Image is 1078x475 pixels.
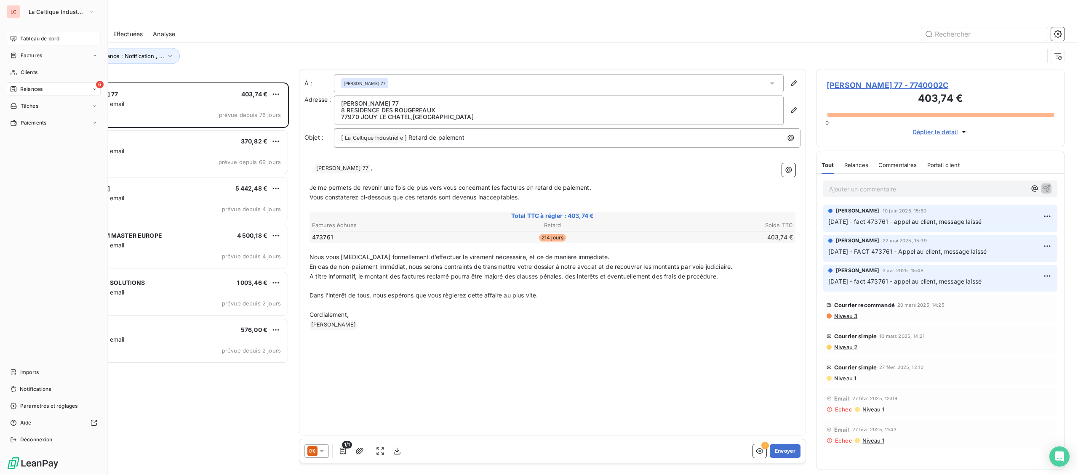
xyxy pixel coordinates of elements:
[21,102,38,110] span: Tâches
[219,111,281,118] span: prévue depuis 76 jours
[59,232,162,239] span: NOMURA DREAM MASTER EUROPE
[20,385,51,393] span: Notifications
[341,134,343,141] span: [
[304,79,334,88] label: À :
[20,35,59,42] span: Tableau de bord
[633,233,793,242] td: 403,74 €
[40,82,289,475] div: grid
[20,436,53,443] span: Déconnexion
[310,320,357,330] span: [PERSON_NAME]
[310,292,538,299] span: Dans l’intérêt de tous, nous espérons que vous règlerez cette affaire au plus vite.
[7,416,101,430] a: Aide
[342,441,352,448] span: 1/1
[834,333,877,340] span: Courrier simple
[921,27,1048,41] input: Rechercher
[222,206,281,212] span: prévue depuis 4 jours
[341,100,776,107] p: [PERSON_NAME] 77
[7,5,20,19] div: LC
[827,91,1054,108] h3: 403,74 €
[341,107,776,114] p: 8 RESIDENCE DES ROUGEREAUX
[910,127,971,137] button: Déplier le détail
[20,419,32,427] span: Aide
[315,164,370,173] span: [PERSON_NAME] 77
[862,437,884,444] span: Niveau 1
[341,114,776,120] p: 77970 JOUY LE CHATEL , [GEOGRAPHIC_DATA]
[235,185,268,192] span: 5 442,48 €
[472,221,632,230] th: Retard
[1049,446,1070,467] div: Open Intercom Messenger
[29,8,85,15] span: La Celtique Industrielle
[312,233,333,241] span: 473761
[405,134,464,141] span: ] Retard de paiement
[310,194,520,201] span: Vous constaterez ci-dessous que ces retards sont devenus inacceptables.
[836,237,879,244] span: [PERSON_NAME]
[822,162,834,168] span: Tout
[828,218,982,225] span: [DATE] - fact 473761 - appel au client, message laissé
[879,365,923,370] span: 27 févr. 2025, 12:10
[879,334,925,339] span: 10 mars 2025, 14:21
[20,369,39,376] span: Imports
[344,133,404,143] span: La Celtique Industrielle
[770,444,800,458] button: Envoyer
[927,162,960,168] span: Portail client
[241,138,267,145] span: 370,82 €
[60,48,180,64] button: Niveau de relance : Notification , ...
[633,221,793,230] th: Solde TTC
[21,119,46,127] span: Paiements
[878,162,917,168] span: Commentaires
[222,253,281,260] span: prévue depuis 4 jours
[834,426,850,433] span: Email
[852,396,897,401] span: 27 févr. 2025, 12:09
[852,427,897,432] span: 27 févr. 2025, 11:43
[241,326,267,333] span: 576,00 €
[371,164,372,171] span: ,
[312,221,472,230] th: Factures échues
[883,268,923,273] span: 3 avr. 2025, 15:48
[222,347,281,354] span: prévue depuis 2 jours
[827,80,1054,91] span: [PERSON_NAME] 77 - 7740002C
[833,313,857,319] span: Niveau 3
[96,81,104,88] span: 6
[113,30,143,38] span: Effectuées
[836,267,879,274] span: [PERSON_NAME]
[21,52,42,59] span: Factures
[836,207,879,215] span: [PERSON_NAME]
[897,303,945,308] span: 20 mars 2025, 14:25
[828,278,982,285] span: [DATE] - fact 473761 - appel au client, message laissé
[72,53,164,59] span: Niveau de relance : Notification , ...
[241,90,267,98] span: 403,74 €
[883,208,926,213] span: 10 juin 2025, 15:50
[844,162,868,168] span: Relances
[20,402,77,410] span: Paramètres et réglages
[222,300,281,307] span: prévue depuis 2 jours
[834,395,850,402] span: Email
[835,406,852,413] span: Echec
[883,238,927,243] span: 22 mai 2025, 15:39
[833,344,857,350] span: Niveau 2
[237,232,268,239] span: 4 500,18 €
[310,311,349,318] span: Cordialement,
[310,263,732,270] span: En cas de non-paiement immédiat, nous serons contraints de transmettre votre dossier à notre avoc...
[237,279,268,286] span: 1 003,46 €
[310,273,718,280] span: A titre informatif, le montant des factures réclamé pourra être majoré des clauses pénales, des i...
[310,253,609,260] span: Nous vous [MEDICAL_DATA] formellement d’effectuer le virement nécessaire, et ce de manière immédi...
[311,212,794,220] span: Total TTC à régler : 403,74 €
[304,96,331,103] span: Adresse :
[834,302,895,308] span: Courrier recommandé
[834,364,877,371] span: Courrier simple
[344,80,386,86] span: [PERSON_NAME] 77
[7,456,59,470] img: Logo LeanPay
[304,134,323,141] span: Objet :
[825,119,829,126] span: 0
[913,127,958,136] span: Déplier le détail
[310,184,591,191] span: Je me permets de revenir une fois de plus vers vous concernant les factures en retard de paiement.
[153,30,175,38] span: Analyse
[835,437,852,444] span: Echec
[828,248,987,255] span: [DATE] - FACT 473761 - Appel au client, message laissé
[862,406,884,413] span: Niveau 1
[20,85,43,93] span: Relances
[539,234,566,241] span: 214 jours
[219,159,281,165] span: prévue depuis 69 jours
[21,69,37,76] span: Clients
[833,375,856,382] span: Niveau 1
